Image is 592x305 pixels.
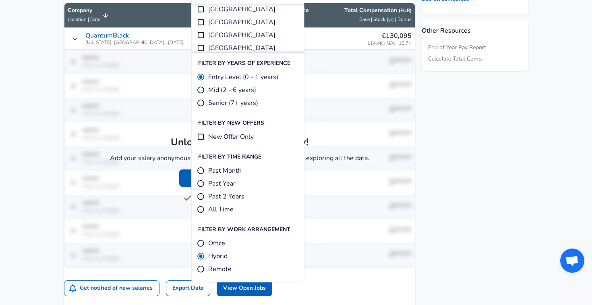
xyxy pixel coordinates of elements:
span: [GEOGRAPHIC_DATA] [208,43,275,53]
span: Entry Level (0 - 1 years) [208,72,278,82]
p: Company [68,6,100,15]
p: QuantumBlack [85,32,129,39]
span: Location | Date [68,16,100,23]
table: Salary Submissions [64,3,415,267]
a: Calculate Total Comp [428,55,482,63]
p: Add your salary anonymously in less than 60 seconds and continue exploring all the data. [110,153,369,163]
span: Past Year [208,179,236,188]
button: Get notified of new salaries [64,281,159,296]
div: Open chat [560,249,584,273]
span: Mid (2 - 6 years) [208,85,256,95]
span: All Time [208,205,234,214]
p: Filter By Time Range [198,153,261,161]
button: (EUR) [399,7,412,14]
span: Office [208,238,225,248]
span: New Offer Only [208,132,254,142]
span: CompanyLocation | Date [68,6,111,24]
span: Remote [208,264,232,274]
span: Past 2 Years [208,192,244,201]
span: Past Month [208,166,242,175]
span: [GEOGRAPHIC_DATA] [208,4,275,14]
p: Filter By New Offers [198,119,264,127]
span: Total Compensation (EUR) Base | Stock (yr) | Bonus [323,6,412,24]
span: Senior (7+ years) [208,98,258,108]
p: Filter By Years Of Experience [198,59,290,67]
span: 114.4K | N/A | 15.7K [367,41,412,46]
span: [GEOGRAPHIC_DATA] [208,30,275,40]
h5: Unlock by Adding Your Salary! [110,136,369,148]
span: [US_STATE], [GEOGRAPHIC_DATA] | [DATE] [85,40,184,45]
span: Hybrid [208,251,228,261]
p: Other Resources [422,19,528,36]
a: End of Year Pay Report [428,44,486,52]
a: Export Data [166,280,210,296]
img: svg+xml;base64,PHN2ZyB4bWxucz0iaHR0cDovL3d3dy53My5vcmcvMjAwMC9zdmciIGZpbGw9IiM3NTc1NzUiIHZpZXdCb3... [184,194,192,202]
button: Add Salary [179,169,300,186]
span: Base | Stock (yr) | Bonus [359,16,412,23]
a: View Open Jobs [217,280,272,296]
p: Filter By Work Arrangement [198,226,290,234]
button: Added mine already within last 1 year [185,193,294,203]
p: €130,095 [367,31,412,41]
p: Total Compensation [344,6,412,15]
span: [GEOGRAPHIC_DATA] [208,17,275,27]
